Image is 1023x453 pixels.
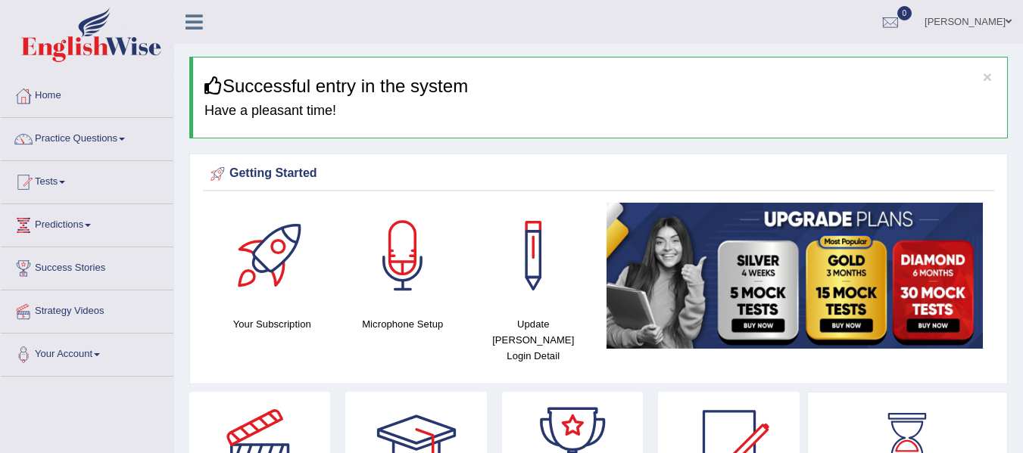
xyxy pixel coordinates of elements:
h3: Successful entry in the system [204,76,996,96]
a: Predictions [1,204,173,242]
h4: Microphone Setup [345,316,461,332]
a: Home [1,75,173,113]
a: Strategy Videos [1,290,173,328]
h4: Update [PERSON_NAME] Login Detail [476,316,591,364]
span: 0 [897,6,912,20]
h4: Your Subscription [214,316,330,332]
a: Success Stories [1,247,173,285]
h4: Have a pleasant time! [204,104,996,119]
a: Your Account [1,334,173,371]
img: small5.jpg [607,203,984,349]
a: Practice Questions [1,118,173,156]
a: Tests [1,161,173,199]
button: × [983,69,992,85]
div: Getting Started [207,163,990,185]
